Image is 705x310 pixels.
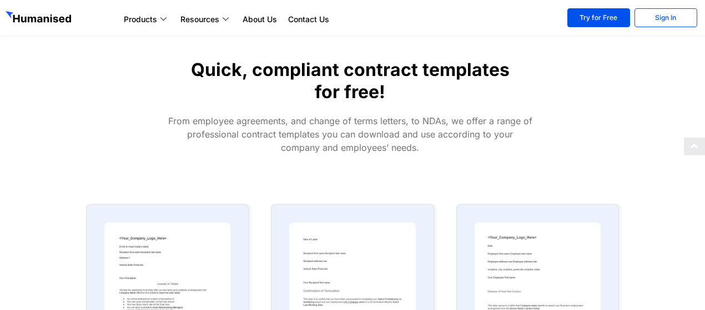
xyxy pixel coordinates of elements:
[187,59,513,103] h1: Quick, compliant contract templates for free!
[567,8,630,27] a: Try for Free
[634,8,697,27] a: Sign In
[175,13,237,26] a: Resources
[237,13,283,26] a: About Us
[6,11,73,26] img: GetHumanised Logo
[283,13,335,26] a: Contact Us
[167,114,533,154] div: From employee agreements, and change of terms letters, to NDAs, we offer a range of professional ...
[118,13,175,26] a: Products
